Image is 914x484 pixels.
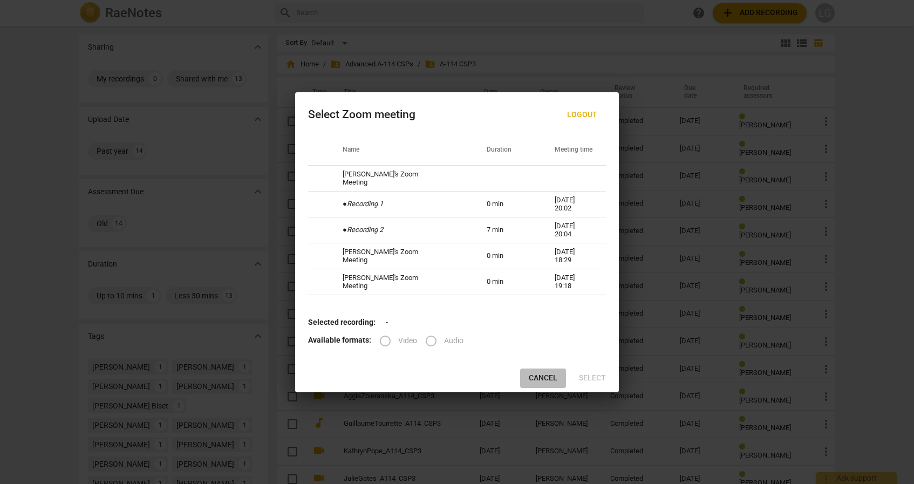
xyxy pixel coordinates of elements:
span: Video [398,335,417,346]
span: Audio [444,335,463,346]
div: Select Zoom meeting [308,108,415,121]
i: Recording 2 [347,226,383,234]
td: 0 min [474,243,542,269]
td: 0 min [474,269,542,295]
i: Recording 1 [347,200,383,208]
b: Available formats: [308,336,371,344]
td: 7 min [474,217,542,243]
p: - [308,317,606,328]
span: Cancel [529,373,557,384]
td: [PERSON_NAME]'s Zoom Meeting [330,243,474,269]
button: Cancel [520,369,566,388]
b: Selected recording: [308,318,376,326]
td: ● [330,192,474,217]
span: Logout [567,110,597,120]
td: ● [330,217,474,243]
button: Logout [558,105,606,125]
td: [DATE] 19:18 [542,269,606,295]
div: File type [380,336,472,344]
td: 0 min [474,192,542,217]
th: Duration [474,135,542,166]
td: [DATE] 20:04 [542,217,606,243]
td: [DATE] 18:29 [542,243,606,269]
td: [PERSON_NAME]'s Zoom Meeting [330,269,474,295]
th: Meeting time [542,135,606,166]
td: [DATE] 20:02 [542,192,606,217]
th: Name [330,135,474,166]
td: [PERSON_NAME]'s Zoom Meeting [330,166,474,192]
